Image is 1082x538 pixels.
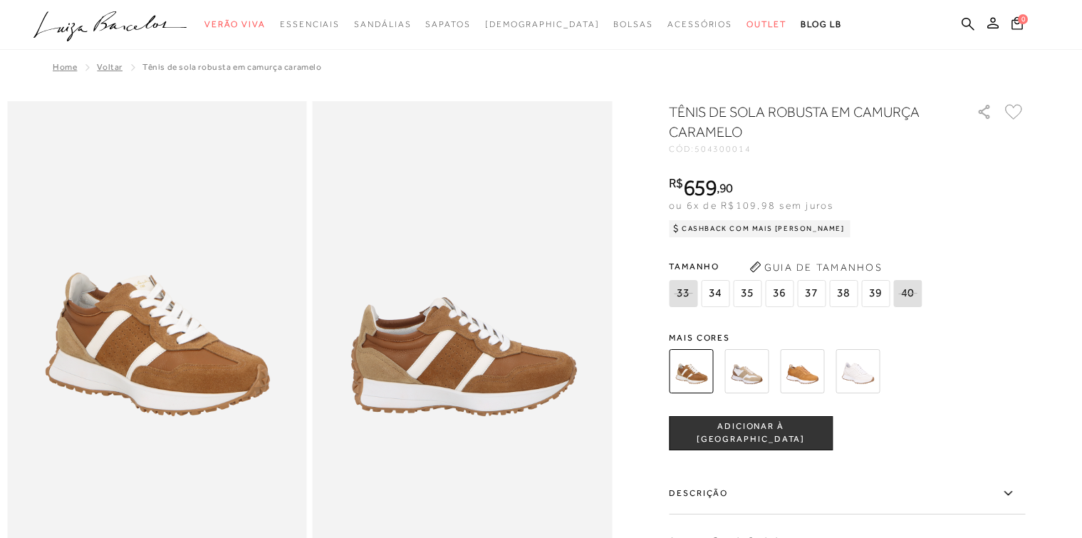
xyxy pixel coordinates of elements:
span: 39 [861,280,890,307]
span: ou 6x de R$109,98 sem juros [669,200,833,211]
span: 36 [765,280,794,307]
a: noSubCategoriesText [204,11,266,38]
div: Cashback com Mais [PERSON_NAME] [669,220,850,237]
span: 659 [683,175,717,200]
span: Sandálias [354,19,411,29]
span: 0 [1018,14,1028,24]
button: ADICIONAR À [GEOGRAPHIC_DATA] [669,416,833,450]
span: Mais cores [669,333,1025,342]
a: Home [53,62,77,72]
a: noSubCategoriesText [613,11,653,38]
a: BLOG LB [801,11,842,38]
label: Descrição [669,473,1025,514]
span: 38 [829,280,858,307]
button: 0 [1007,16,1027,35]
span: 90 [719,180,733,195]
span: 37 [797,280,826,307]
img: TÊNIS DE SOLA ROBUSTA EM CAMURÇA CARAMELO [669,349,713,393]
span: BLOG LB [801,19,842,29]
a: noSubCategoriesText [280,11,340,38]
button: Guia de Tamanhos [744,256,887,279]
span: Outlet [747,19,786,29]
span: 504300014 [695,144,751,154]
a: Voltar [97,62,123,72]
span: Sapatos [425,19,470,29]
span: [DEMOGRAPHIC_DATA] [485,19,600,29]
span: Verão Viva [204,19,266,29]
span: Tamanho [669,256,925,277]
a: noSubCategoriesText [354,11,411,38]
span: Essenciais [280,19,340,29]
a: noSubCategoriesText [485,11,600,38]
span: 35 [733,280,761,307]
span: Bolsas [613,19,653,29]
i: R$ [669,177,683,190]
span: TÊNIS DE SOLA ROBUSTA EM CAMURÇA CARAMELO [142,62,322,72]
a: noSubCategoriesText [425,11,470,38]
a: noSubCategoriesText [747,11,786,38]
span: ADICIONAR À [GEOGRAPHIC_DATA] [670,420,832,445]
span: 40 [893,280,922,307]
img: TÊNIS DE SOLA ROBUSTA EM COURO OFF WHITE [836,349,880,393]
span: Acessórios [667,19,732,29]
span: 33 [669,280,697,307]
a: noSubCategoriesText [667,11,732,38]
img: TÊNIS DE SOLA ROBUSTA EM CAMURÇA OFF WHITE [724,349,769,393]
span: 34 [701,280,729,307]
div: CÓD: [669,145,954,153]
img: TÊNIS DE SOLA ROBUSTA EM CAMURÇA OFF WHITE BEGE E CARAMELO [780,349,824,393]
h1: TÊNIS DE SOLA ROBUSTA EM CAMURÇA CARAMELO [669,102,936,142]
i: , [717,182,733,195]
